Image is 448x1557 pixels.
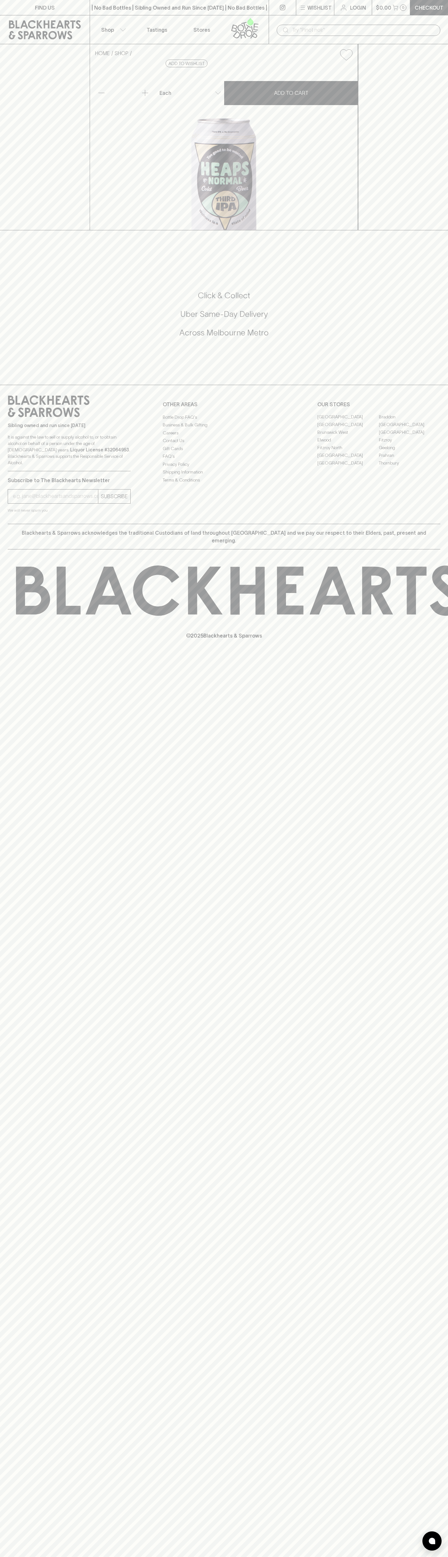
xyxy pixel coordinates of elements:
[317,421,379,429] a: [GEOGRAPHIC_DATA]
[379,459,440,467] a: Thornbury
[13,491,98,501] input: e.g. jane@blackheartsandsparrows.com.au
[350,4,366,12] p: Login
[147,26,167,34] p: Tastings
[224,81,358,105] button: ADD TO CART
[8,422,131,429] p: Sibling owned and run since [DATE]
[379,436,440,444] a: Fitzroy
[12,529,436,544] p: Blackhearts & Sparrows acknowledges the traditional Custodians of land throughout [GEOGRAPHIC_DAT...
[307,4,332,12] p: Wishlist
[8,327,440,338] h5: Across Melbourne Metro
[166,60,208,67] button: Add to wishlist
[379,444,440,452] a: Geelong
[8,265,440,372] div: Call to action block
[90,66,358,230] img: 35892.png
[317,413,379,421] a: [GEOGRAPHIC_DATA]
[379,413,440,421] a: Braddon
[163,437,286,445] a: Contact Us
[8,507,131,514] p: We will never spam you
[379,452,440,459] a: Prahran
[8,434,131,466] p: It is against the law to sell or supply alcohol to, or to obtain alcohol on behalf of a person un...
[8,290,440,301] h5: Click & Collect
[415,4,444,12] p: Checkout
[163,429,286,437] a: Careers
[402,6,404,9] p: 0
[70,447,129,452] strong: Liquor License #32064953
[163,445,286,452] a: Gift Cards
[317,452,379,459] a: [GEOGRAPHIC_DATA]
[90,15,135,44] button: Shop
[376,4,391,12] p: $0.00
[292,25,435,35] input: Try "Pinot noir"
[193,26,210,34] p: Stores
[274,89,308,97] p: ADD TO CART
[163,400,286,408] p: OTHER AREAS
[115,50,128,56] a: SHOP
[159,89,171,97] p: Each
[35,4,55,12] p: FIND US
[338,47,355,63] button: Add to wishlist
[379,429,440,436] a: [GEOGRAPHIC_DATA]
[163,460,286,468] a: Privacy Policy
[95,50,110,56] a: HOME
[101,26,114,34] p: Shop
[317,400,440,408] p: OUR STORES
[317,444,379,452] a: Fitzroy North
[179,15,224,44] a: Stores
[134,15,179,44] a: Tastings
[429,1538,435,1544] img: bubble-icon
[317,436,379,444] a: Elwood
[379,421,440,429] a: [GEOGRAPHIC_DATA]
[101,492,128,500] p: SUBSCRIBE
[163,421,286,429] a: Business & Bulk Gifting
[157,86,224,99] div: Each
[8,309,440,319] h5: Uber Same-Day Delivery
[317,459,379,467] a: [GEOGRAPHIC_DATA]
[317,429,379,436] a: Brunswick West
[163,453,286,460] a: FAQ's
[8,476,131,484] p: Subscribe to The Blackhearts Newsletter
[163,476,286,484] a: Terms & Conditions
[163,413,286,421] a: Bottle Drop FAQ's
[163,468,286,476] a: Shipping Information
[98,490,130,503] button: SUBSCRIBE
